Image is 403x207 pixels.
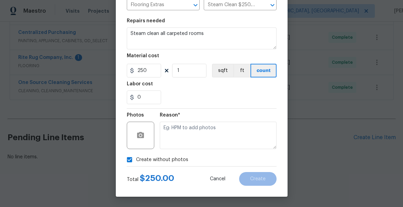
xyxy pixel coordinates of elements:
[127,19,165,23] h5: Repairs needed
[250,64,277,77] button: count
[127,113,144,118] h5: Photos
[199,172,236,186] button: Cancel
[233,64,250,77] button: ft
[239,172,277,186] button: Create
[127,175,174,183] div: Total
[212,64,233,77] button: sqft
[268,0,277,10] button: Open
[191,0,200,10] button: Open
[160,113,180,118] h5: Reason*
[250,176,266,182] span: Create
[136,156,188,163] span: Create without photos
[127,53,159,58] h5: Material cost
[127,82,153,86] h5: Labor cost
[210,176,225,182] span: Cancel
[140,174,174,182] span: $ 250.00
[127,27,277,49] textarea: Steam clean all carpeted rooms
